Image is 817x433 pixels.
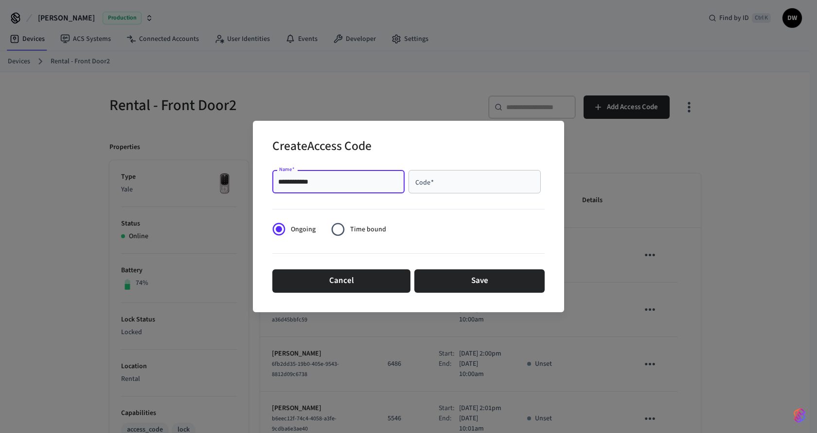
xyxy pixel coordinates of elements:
button: Save [414,269,545,293]
label: Name [279,166,295,173]
h2: Create Access Code [272,132,372,162]
span: Ongoing [291,225,316,235]
button: Cancel [272,269,410,293]
span: Time bound [350,225,386,235]
img: SeamLogoGradient.69752ec5.svg [794,408,805,423]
